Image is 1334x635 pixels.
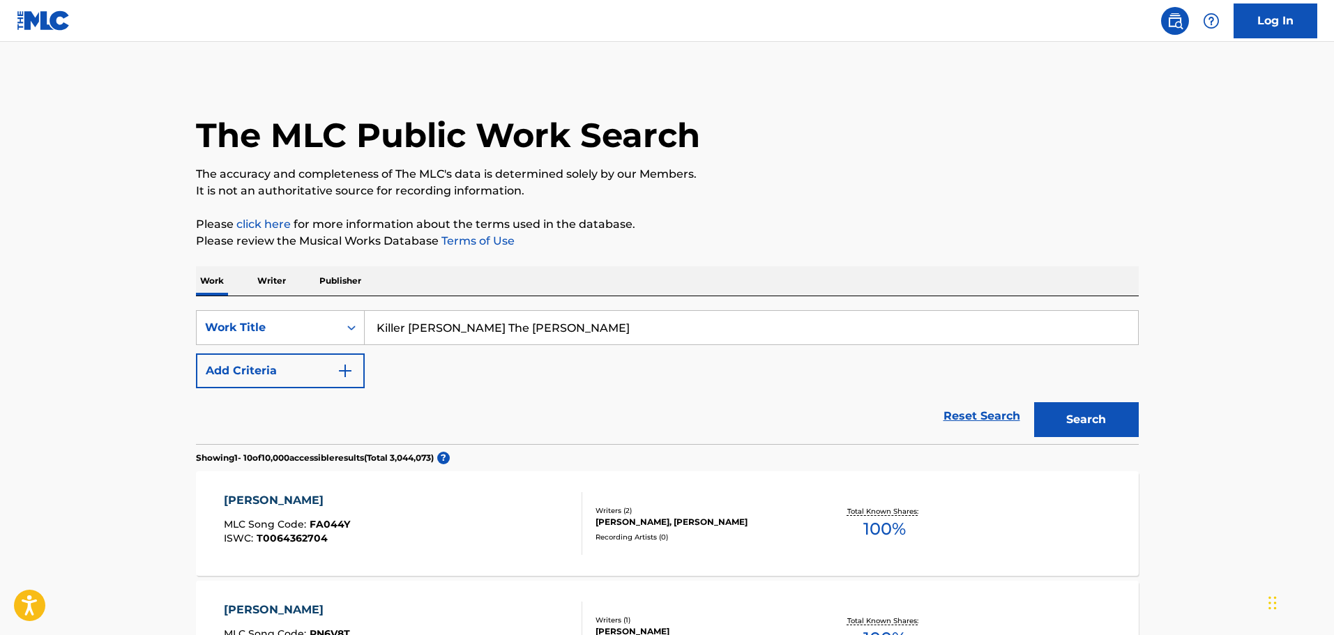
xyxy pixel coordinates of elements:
span: 100 % [863,517,906,542]
p: Total Known Shares: [847,615,922,626]
p: The accuracy and completeness of The MLC's data is determined solely by our Members. [196,166,1139,183]
div: [PERSON_NAME], [PERSON_NAME] [596,516,806,528]
div: Work Title [205,319,331,336]
form: Search Form [196,310,1139,444]
img: search [1167,13,1183,29]
a: Terms of Use [439,234,515,247]
button: Search [1034,402,1139,437]
p: Please for more information about the terms used in the database. [196,216,1139,233]
iframe: Chat Widget [1264,568,1334,635]
div: [PERSON_NAME] [224,602,350,618]
a: click here [236,217,291,231]
div: [PERSON_NAME] [224,492,350,509]
a: Log In [1234,3,1317,38]
p: Showing 1 - 10 of 10,000 accessible results (Total 3,044,073 ) [196,452,434,464]
span: ISWC : [224,532,257,544]
img: 9d2ae6d4665cec9f34b9.svg [337,362,354,379]
p: It is not an authoritative source for recording information. [196,183,1139,199]
h1: The MLC Public Work Search [196,114,700,156]
p: Work [196,266,228,296]
button: Add Criteria [196,353,365,388]
div: Help [1197,7,1225,35]
a: Reset Search [937,401,1027,431]
span: T0064362704 [257,532,328,544]
p: Total Known Shares: [847,506,922,517]
a: [PERSON_NAME]MLC Song Code:FA044YISWC:T0064362704Writers (2)[PERSON_NAME], [PERSON_NAME]Recording... [196,471,1139,576]
img: help [1203,13,1220,29]
div: Writers ( 2 ) [596,505,806,516]
span: FA044Y [310,518,350,530]
span: MLC Song Code : [224,518,310,530]
div: Writers ( 1 ) [596,615,806,625]
div: Recording Artists ( 0 ) [596,532,806,542]
div: Drag [1268,582,1277,624]
img: MLC Logo [17,10,70,31]
a: Public Search [1161,7,1189,35]
p: Writer [253,266,290,296]
p: Publisher [315,266,365,296]
p: Please review the Musical Works Database [196,233,1139,250]
span: ? [437,452,450,464]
